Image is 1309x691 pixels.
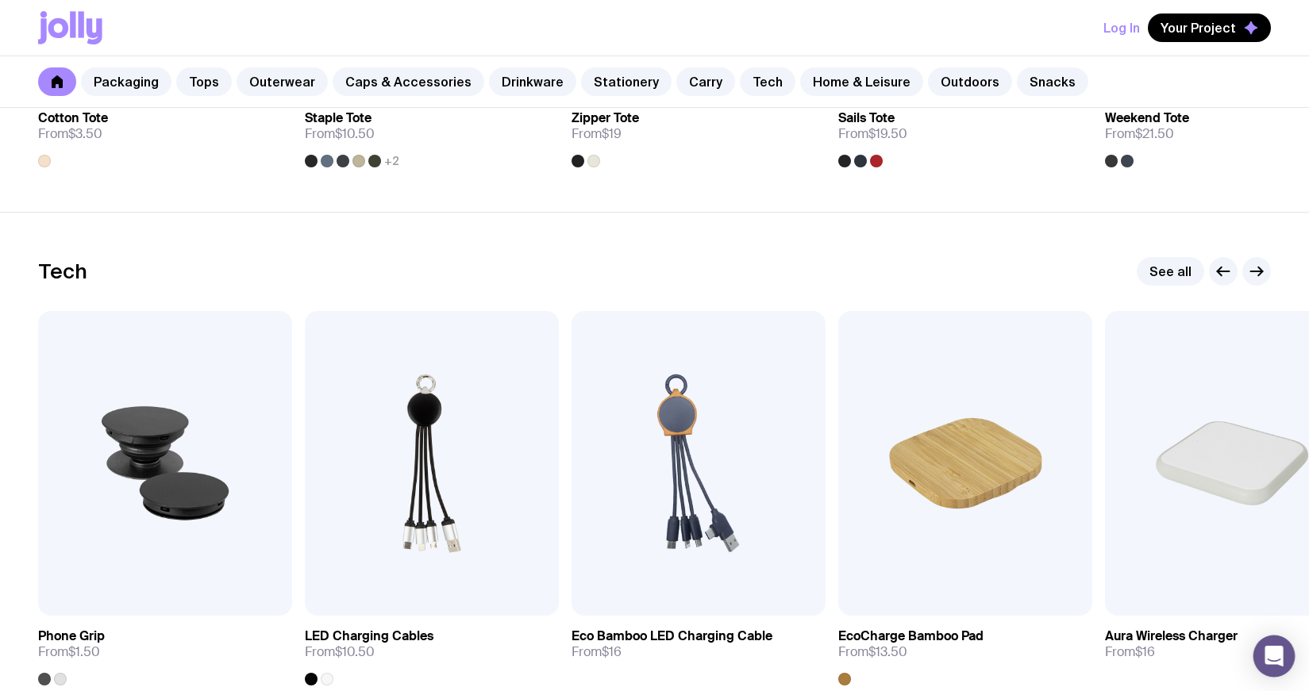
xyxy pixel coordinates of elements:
span: $21.50 [1135,125,1174,142]
span: $19 [602,125,622,142]
span: From [38,126,102,142]
span: $3.50 [68,125,102,142]
span: From [305,644,375,660]
span: +2 [384,155,399,167]
span: $13.50 [868,643,907,660]
span: $10.50 [335,643,375,660]
a: Phone GripFrom$1.50 [38,616,292,685]
span: Your Project [1161,20,1236,36]
a: Staple ToteFrom$10.50+2 [305,98,559,167]
a: Carry [676,67,735,96]
a: Cotton ToteFrom$3.50 [38,98,292,167]
span: $10.50 [335,125,375,142]
h3: Weekend Tote [1105,110,1189,126]
span: From [838,126,907,142]
span: From [305,126,375,142]
a: Tops [176,67,232,96]
a: Outerwear [237,67,328,96]
span: $16 [1135,643,1155,660]
a: Tech [740,67,795,96]
a: Packaging [81,67,171,96]
a: Outdoors [928,67,1012,96]
span: From [572,126,622,142]
a: Sails ToteFrom$19.50 [838,98,1092,167]
h3: Phone Grip [38,628,105,644]
a: LED Charging CablesFrom$10.50 [305,616,559,685]
button: Your Project [1148,13,1271,42]
button: Log In [1103,13,1140,42]
a: Zipper ToteFrom$19 [572,98,826,167]
span: From [838,644,907,660]
h3: Aura Wireless Charger [1105,628,1238,644]
a: Home & Leisure [800,67,923,96]
span: $19.50 [868,125,907,142]
h3: Zipper Tote [572,110,639,126]
span: From [572,644,622,660]
a: Stationery [581,67,672,96]
a: See all [1137,257,1204,286]
span: $16 [602,643,622,660]
a: Caps & Accessories [333,67,484,96]
h3: Sails Tote [838,110,895,126]
span: From [1105,644,1155,660]
span: From [38,644,100,660]
h3: Eco Bamboo LED Charging Cable [572,628,772,644]
h3: Cotton Tote [38,110,108,126]
h3: Staple Tote [305,110,372,126]
span: From [1105,126,1174,142]
div: Open Intercom Messenger [1253,635,1296,678]
a: EcoCharge Bamboo PadFrom$13.50 [838,616,1092,685]
h3: EcoCharge Bamboo Pad [838,628,984,644]
h3: LED Charging Cables [305,628,433,644]
span: $1.50 [68,643,100,660]
a: Eco Bamboo LED Charging CableFrom$16 [572,616,826,673]
a: Snacks [1017,67,1088,96]
a: Drinkware [489,67,576,96]
h2: Tech [38,259,87,283]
